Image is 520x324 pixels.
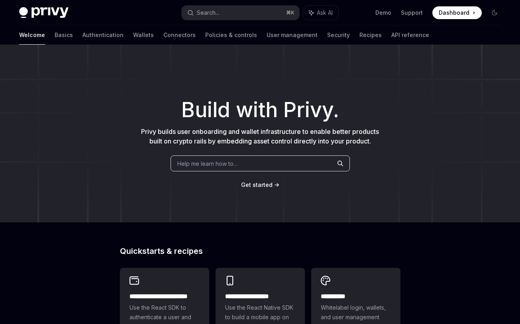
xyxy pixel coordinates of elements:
span: Help me learn how to… [177,159,238,168]
a: User management [267,26,318,45]
div: Search... [197,8,219,18]
span: Quickstarts & recipes [120,247,203,255]
span: ⌘ K [286,10,294,16]
span: Get started [241,181,273,188]
span: Dashboard [439,9,469,17]
a: Welcome [19,26,45,45]
button: Toggle dark mode [488,6,501,19]
span: Build with Privy. [181,103,339,117]
img: dark logo [19,7,69,18]
span: Privy builds user onboarding and wallet infrastructure to enable better products built on crypto ... [141,128,379,145]
button: Search...⌘K [182,6,299,20]
a: Recipes [359,26,382,45]
a: Support [401,9,423,17]
a: API reference [391,26,429,45]
a: Connectors [163,26,196,45]
a: Authentication [82,26,124,45]
a: Security [327,26,350,45]
a: Policies & controls [205,26,257,45]
a: Wallets [133,26,154,45]
a: Dashboard [432,6,482,19]
a: Demo [375,9,391,17]
span: Ask AI [317,9,333,17]
a: Basics [55,26,73,45]
button: Ask AI [303,6,338,20]
a: Get started [241,181,273,189]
